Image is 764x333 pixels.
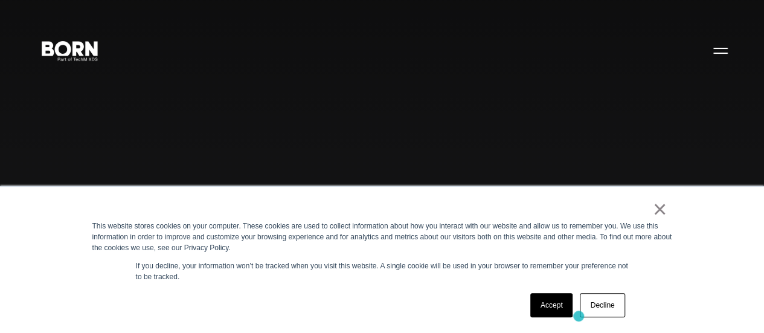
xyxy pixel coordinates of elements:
[706,37,735,63] button: Open
[580,293,624,317] a: Decline
[653,204,667,215] a: ×
[136,260,629,282] p: If you decline, your information won’t be tracked when you visit this website. A single cookie wi...
[92,221,672,253] div: This website stores cookies on your computer. These cookies are used to collect information about...
[530,293,573,317] a: Accept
